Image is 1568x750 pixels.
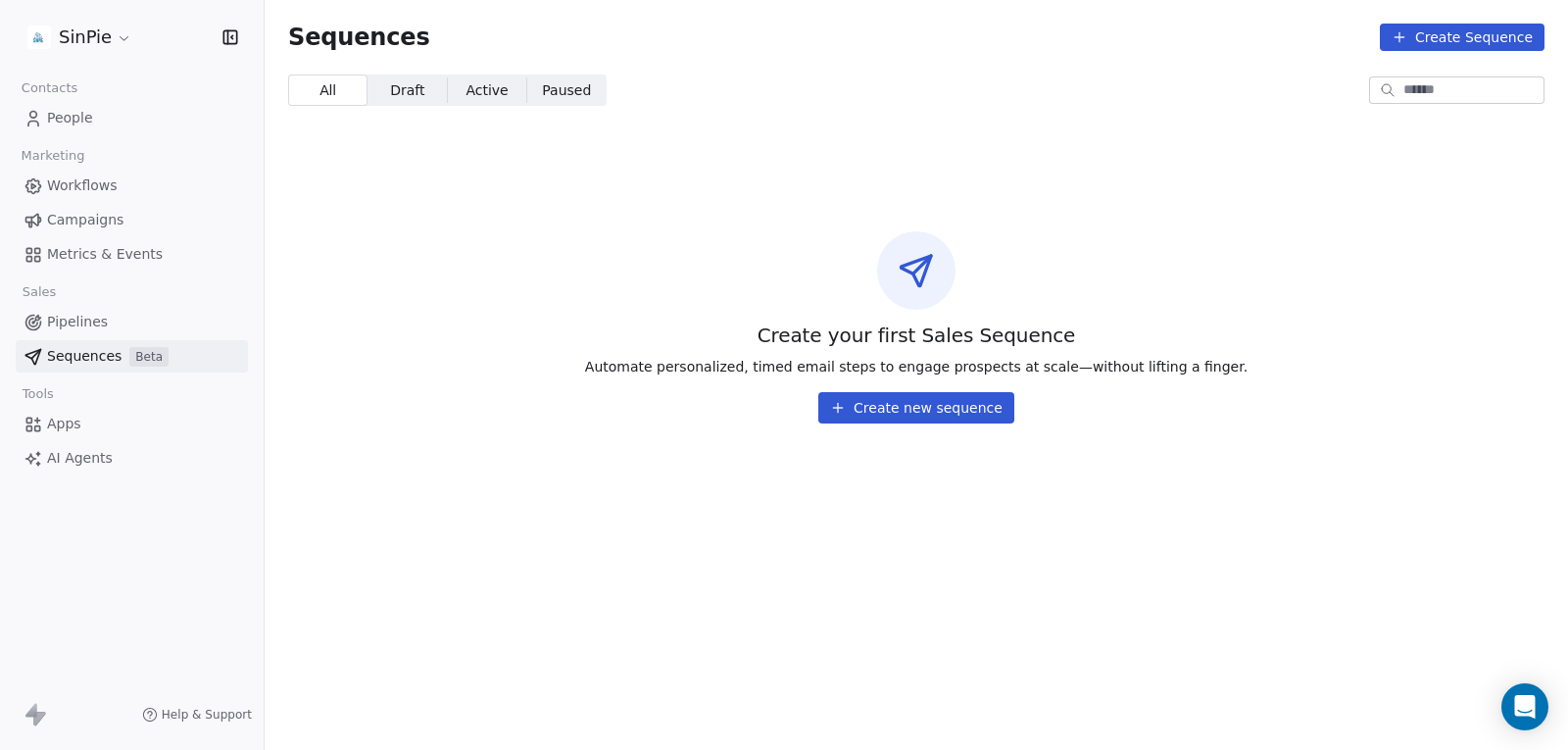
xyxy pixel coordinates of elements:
[13,141,93,171] span: Marketing
[818,392,1014,424] button: Create new sequence
[27,25,51,49] img: Logo%20SinPie.jpg
[585,357,1248,376] span: Automate personalized, timed email steps to engage prospects at scale—without lifting a finger.
[1380,24,1544,51] button: Create Sequence
[47,175,118,196] span: Workflows
[24,21,136,54] button: SinPie
[758,322,1076,349] span: Create your first Sales Sequence
[465,80,508,101] span: Active
[16,306,248,338] a: Pipelines
[390,80,424,101] span: Draft
[47,448,113,469] span: AI Agents
[14,277,65,307] span: Sales
[47,414,81,434] span: Apps
[47,346,122,367] span: Sequences
[47,108,93,128] span: People
[47,312,108,332] span: Pipelines
[16,204,248,236] a: Campaigns
[16,340,248,373] a: SequencesBeta
[129,347,169,367] span: Beta
[47,244,163,265] span: Metrics & Events
[16,170,248,202] a: Workflows
[1501,683,1548,730] div: Open Intercom Messenger
[47,210,123,230] span: Campaigns
[542,80,591,101] span: Paused
[14,379,62,409] span: Tools
[16,238,248,271] a: Metrics & Events
[16,102,248,134] a: People
[288,24,430,51] span: Sequences
[142,707,252,723] a: Help & Support
[59,25,112,50] span: SinPie
[16,442,248,475] a: AI Agents
[16,408,248,440] a: Apps
[13,74,86,103] span: Contacts
[162,707,252,723] span: Help & Support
